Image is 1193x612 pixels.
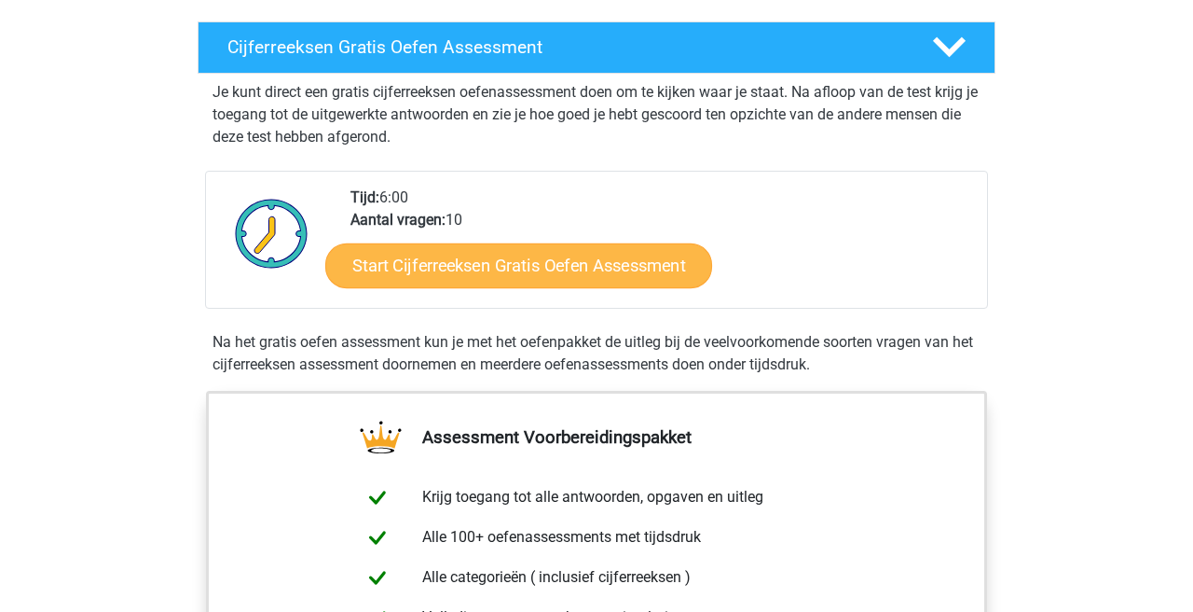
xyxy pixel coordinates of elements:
p: Je kunt direct een gratis cijferreeksen oefenassessment doen om te kijken waar je staat. Na afloo... [213,81,980,148]
div: Na het gratis oefen assessment kun je met het oefenpakket de uitleg bij de veelvoorkomende soorte... [205,331,988,376]
div: 6:00 10 [336,187,986,308]
b: Tijd: [350,188,379,206]
a: Start Cijferreeksen Gratis Oefen Assessment [325,243,712,287]
a: Cijferreeksen Gratis Oefen Assessment [190,21,1003,74]
h4: Cijferreeksen Gratis Oefen Assessment [227,36,902,58]
b: Aantal vragen: [350,211,446,229]
img: Klok [225,187,319,280]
